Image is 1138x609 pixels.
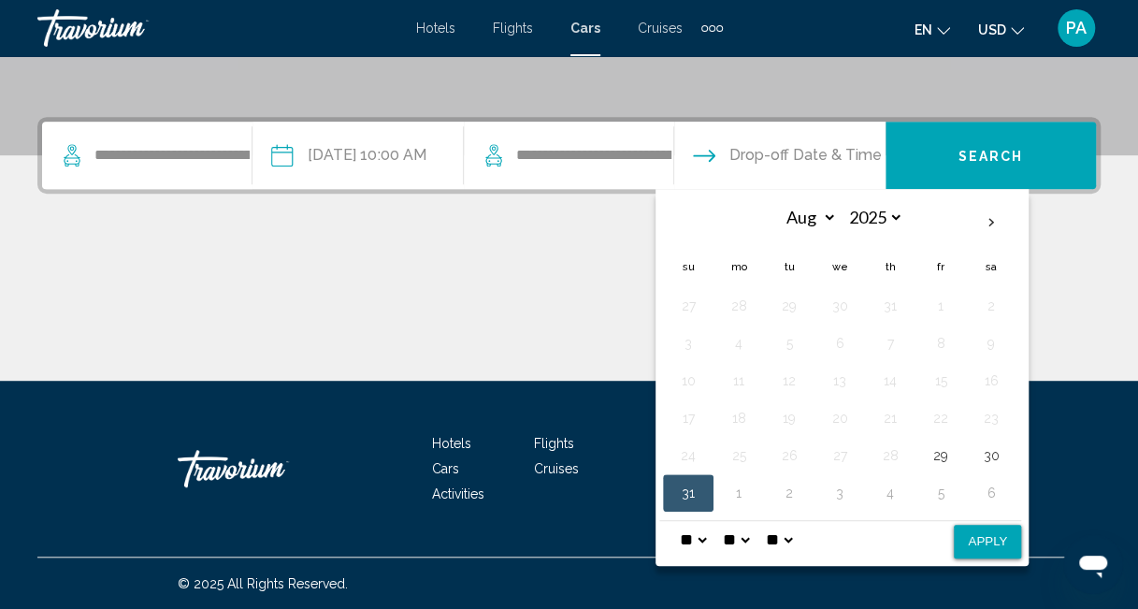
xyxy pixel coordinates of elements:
[676,521,710,558] select: Select hour
[416,21,455,36] a: Hotels
[432,486,484,501] a: Activities
[774,442,804,469] button: Day 26
[719,521,753,558] select: Select minute
[926,442,956,469] button: Day 29
[673,480,703,506] button: Day 31
[926,330,956,356] button: Day 8
[976,480,1006,506] button: Day 6
[976,442,1006,469] button: Day 30
[432,461,459,476] a: Cars
[843,201,903,234] select: Select year
[875,293,905,319] button: Day 31
[825,368,855,394] button: Day 13
[724,442,754,469] button: Day 25
[673,442,703,469] button: Day 24
[875,442,905,469] button: Day 28
[976,293,1006,319] button: Day 2
[534,436,574,451] a: Flights
[42,122,1096,189] div: Search widget
[825,480,855,506] button: Day 3
[178,576,348,591] span: © 2025 All Rights Reserved.
[926,405,956,431] button: Day 22
[926,368,956,394] button: Day 15
[976,330,1006,356] button: Day 9
[774,405,804,431] button: Day 19
[673,293,703,319] button: Day 27
[724,405,754,431] button: Day 18
[701,13,723,43] button: Extra navigation items
[875,330,905,356] button: Day 7
[432,436,471,451] a: Hotels
[1063,534,1123,594] iframe: Button to launch messaging window
[825,405,855,431] button: Day 20
[954,525,1021,558] button: Apply
[825,442,855,469] button: Day 27
[966,201,1016,244] button: Next month
[825,330,855,356] button: Day 6
[926,480,956,506] button: Day 5
[37,9,397,47] a: Travorium
[638,21,683,36] a: Cruises
[724,480,754,506] button: Day 1
[762,521,796,558] select: Select AM/PM
[1066,19,1087,37] span: PA
[976,405,1006,431] button: Day 23
[915,16,950,43] button: Change language
[915,22,932,37] span: en
[693,122,882,189] button: Drop-off date
[958,149,1023,164] span: Search
[724,330,754,356] button: Day 4
[570,21,600,36] a: Cars
[673,368,703,394] button: Day 10
[978,16,1024,43] button: Change currency
[825,293,855,319] button: Day 30
[271,122,425,189] button: Pickup date: Aug 29, 2025 10:00 AM
[178,441,365,497] a: Travorium
[1052,8,1101,48] button: User Menu
[724,368,754,394] button: Day 11
[493,21,533,36] a: Flights
[774,368,804,394] button: Day 12
[776,201,837,234] select: Select month
[875,405,905,431] button: Day 21
[774,293,804,319] button: Day 29
[875,480,905,506] button: Day 4
[534,461,579,476] a: Cruises
[875,368,905,394] button: Day 14
[774,480,804,506] button: Day 2
[774,330,804,356] button: Day 5
[926,293,956,319] button: Day 1
[673,330,703,356] button: Day 3
[976,368,1006,394] button: Day 16
[724,293,754,319] button: Day 28
[886,122,1096,189] button: Search
[978,22,1006,37] span: USD
[673,405,703,431] button: Day 17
